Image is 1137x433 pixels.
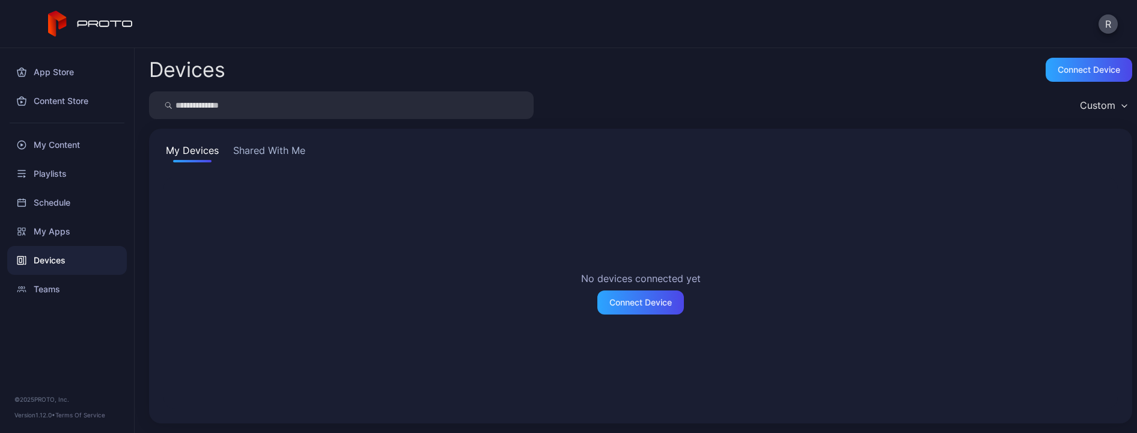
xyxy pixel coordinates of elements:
[1046,58,1132,82] button: Connect device
[1080,99,1115,111] div: Custom
[55,411,105,419] a: Terms Of Service
[7,188,127,217] a: Schedule
[7,246,127,275] a: Devices
[149,59,225,81] h2: Devices
[7,275,127,304] a: Teams
[609,298,672,307] div: Connect Device
[581,271,701,286] h2: No devices connected yet
[163,143,221,162] button: My Devices
[597,290,684,315] button: Connect Device
[1058,65,1120,75] div: Connect device
[7,159,127,188] a: Playlists
[14,395,120,404] div: © 2025 PROTO, Inc.
[231,143,308,162] button: Shared With Me
[7,58,127,87] a: App Store
[7,87,127,115] a: Content Store
[7,131,127,159] a: My Content
[14,411,55,419] span: Version 1.12.0 •
[1099,14,1118,34] button: R
[7,217,127,246] a: My Apps
[1074,91,1132,119] button: Custom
